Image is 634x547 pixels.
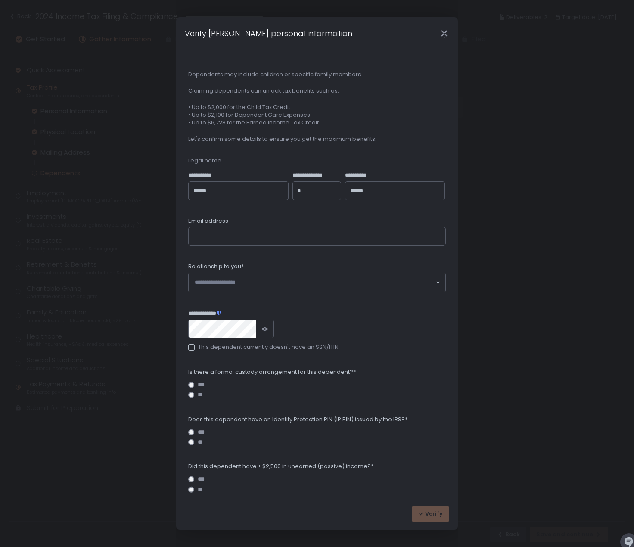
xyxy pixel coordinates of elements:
[188,103,446,111] span: • Up to $2,000 for the Child Tax Credit
[188,416,407,423] span: Does this dependent have an Identity Protection PIN (IP PIN) issued by the IRS?*
[188,368,356,376] span: Is there a formal custody arrangement for this dependent?*
[430,28,458,38] div: Close
[188,119,446,127] span: • Up to $6,728 for the Earned Income Tax Credit
[188,111,446,119] span: • Up to $2,100 for Dependent Care Expenses
[188,87,446,95] span: Claiming dependents can unlock tax benefits such as:
[188,463,373,470] span: Did this dependent have > $2,500 in unearned (passive) income?*
[188,263,244,270] span: Relationship to you*
[189,273,445,292] div: Search for option
[188,71,446,78] span: Dependents may include children or specific family members.
[195,278,435,287] input: Search for option
[185,28,352,39] h1: Verify [PERSON_NAME] personal information
[188,157,446,165] div: Legal name
[188,217,228,225] span: Email address
[188,135,446,143] span: Let's confirm some details to ensure you get the maximum benefits.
